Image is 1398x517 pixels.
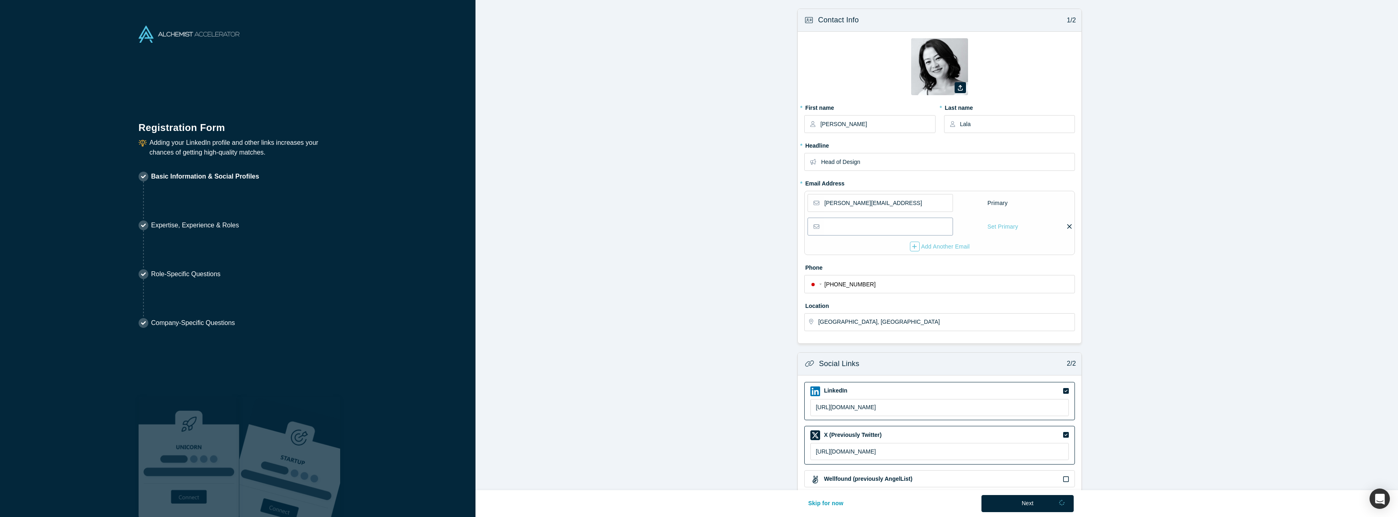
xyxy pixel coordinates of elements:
[810,430,820,440] img: X (Previously Twitter) icon
[151,172,259,181] p: Basic Information & Social Profiles
[139,397,239,517] img: Robust Technologies
[804,139,1075,150] label: Headline
[800,495,852,512] button: Skip for now
[810,475,820,484] img: Wellfound (previously AngelList) icon
[804,299,1075,310] label: Location
[910,241,970,252] button: Add Another Email
[823,475,912,483] label: Wellfound (previously AngelList)
[810,386,820,396] img: LinkedIn icon
[821,153,1074,170] input: Partner, CEO
[911,38,968,95] img: Profile user default
[818,314,1074,331] input: Enter a location
[910,242,970,251] div: Add Another Email
[1063,359,1076,369] p: 2/2
[139,26,239,43] img: Alchemist Accelerator Logo
[987,196,1008,210] div: Primary
[804,177,844,188] label: Email Address
[151,220,239,230] p: Expertise, Experience & Roles
[1063,15,1076,25] p: 1/2
[819,358,859,369] h3: Social Links
[823,431,881,439] label: X (Previously Twitter)
[823,386,847,395] label: LinkedIn
[150,138,337,157] p: Adding your LinkedIn profile and other links increases your chances of getting high-quality matches.
[987,220,1018,234] div: Set Primary
[818,15,859,26] h3: Contact Info
[151,269,221,279] p: Role-Specific Questions
[804,382,1075,421] div: LinkedIn iconLinkedIn
[804,261,1075,272] label: Phone
[804,470,1075,487] div: Wellfound (previously AngelList) iconWellfound (previously AngelList)
[804,101,935,112] label: First name
[151,318,235,328] p: Company-Specific Questions
[139,112,337,135] h1: Registration Form
[944,101,1075,112] label: Last name
[239,397,340,517] img: Prism AI
[804,426,1075,465] div: X (Previously Twitter) iconX (Previously Twitter)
